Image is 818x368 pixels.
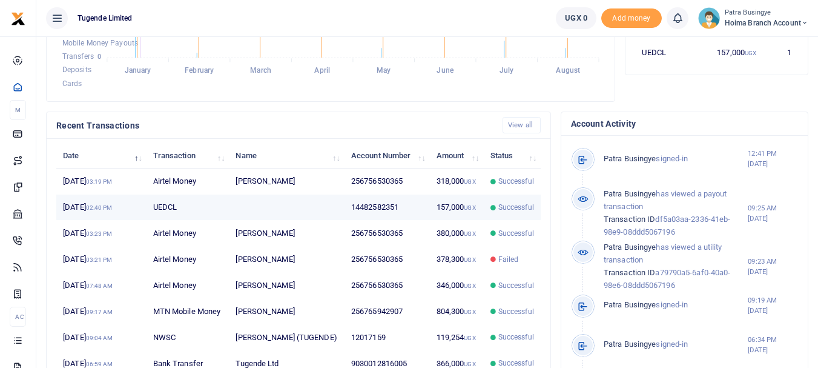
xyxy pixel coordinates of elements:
span: UGX 0 [565,12,587,24]
span: Patra Busingye [604,154,656,163]
td: [DATE] [56,299,147,325]
tspan: 0 [97,53,101,61]
td: 14482582351 [345,195,430,221]
small: 12:41 PM [DATE] [748,149,798,169]
th: Name: activate to sort column ascending [229,142,344,169]
td: [DATE] [56,221,147,247]
td: [DATE] [56,195,147,221]
a: logo-small logo-large logo-large [11,13,25,22]
td: [PERSON_NAME] (TUGENDE) [229,324,344,350]
td: Airtel Money [147,247,229,273]
td: [DATE] [56,273,147,299]
small: UGX [464,204,475,211]
span: Patra Busingye [604,189,656,198]
td: 804,300 [430,299,484,325]
small: 03:19 PM [86,178,113,185]
tspan: July [500,67,513,75]
small: UGX [464,256,475,263]
span: Patra Busingye [604,243,656,252]
span: Hoima Branch Account [725,18,808,28]
small: 09:23 AM [DATE] [748,256,798,277]
span: Add money [601,8,662,28]
td: 119,254 [430,324,484,350]
span: Transaction ID [604,215,655,224]
a: profile-user Patra Busingye Hoima Branch Account [698,7,808,29]
td: Airtel Money [147,273,229,299]
li: M [10,100,26,120]
td: 256756530365 [345,221,430,247]
td: MTN Mobile Money [147,299,229,325]
td: [DATE] [56,247,147,273]
small: 09:25 AM [DATE] [748,203,798,224]
li: Toup your wallet [601,8,662,28]
small: 07:48 AM [86,283,113,289]
th: Status: activate to sort column ascending [483,142,541,169]
tspan: February [185,67,214,75]
td: UEDCL [147,195,229,221]
td: [PERSON_NAME] [229,273,344,299]
a: View all [503,117,541,133]
td: 1 [763,39,798,65]
td: 157,000 [430,195,484,221]
span: Failed [498,254,519,265]
td: [DATE] [56,169,147,195]
td: [DATE] [56,324,147,350]
span: Patra Busingye [604,300,656,309]
a: Add money [601,13,662,22]
td: 346,000 [430,273,484,299]
small: 03:23 PM [86,230,113,237]
span: Mobile Money Payouts [62,39,138,47]
p: signed-in [604,338,748,351]
td: UEDCL [635,39,704,65]
span: Deposits [62,66,91,75]
h4: Recent Transactions [56,119,493,132]
li: Wallet ballance [551,7,601,29]
th: Amount: activate to sort column ascending [430,142,484,169]
td: 318,000 [430,169,484,195]
p: has viewed a utility transaction a79790a5-6af0-40a0-98e6-08ddd5067196 [604,241,748,292]
tspan: June [437,67,454,75]
td: Airtel Money [147,169,229,195]
img: profile-user [698,7,720,29]
small: UGX [464,283,475,289]
td: [PERSON_NAME] [229,299,344,325]
small: Patra Busingye [725,8,808,18]
small: UGX [464,309,475,315]
th: Date: activate to sort column descending [56,142,147,169]
td: 157,000 [704,39,763,65]
td: NWSC [147,324,229,350]
img: logo-small [11,12,25,26]
p: signed-in [604,299,748,312]
span: Tugende Limited [73,13,137,24]
span: Successful [498,280,534,291]
a: UGX 0 [556,7,596,29]
span: Cards [62,79,82,88]
td: [PERSON_NAME] [229,247,344,273]
small: 02:40 PM [86,204,113,211]
tspan: April [314,67,330,75]
td: 378,300 [430,247,484,273]
span: Successful [498,228,534,239]
p: has viewed a payout transaction df5a03aa-2336-41eb-98e9-08ddd5067196 [604,188,748,238]
span: Successful [498,306,534,317]
h4: Account Activity [571,117,798,130]
small: 09:19 AM [DATE] [748,295,798,316]
td: Airtel Money [147,221,229,247]
span: Successful [498,202,534,213]
small: 06:34 PM [DATE] [748,335,798,355]
td: 256756530365 [345,247,430,273]
span: Patra Busingye [604,340,656,349]
td: 12017159 [345,324,430,350]
p: signed-in [604,153,748,166]
span: Transfers [62,52,94,61]
span: Transaction ID [604,268,655,277]
small: UGX [464,335,475,341]
span: Successful [498,176,534,187]
span: Successful [498,332,534,343]
td: [PERSON_NAME] [229,169,344,195]
td: 256756530365 [345,169,430,195]
td: 256765942907 [345,299,430,325]
small: UGX [745,50,756,56]
td: 380,000 [430,221,484,247]
small: 03:21 PM [86,256,113,263]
